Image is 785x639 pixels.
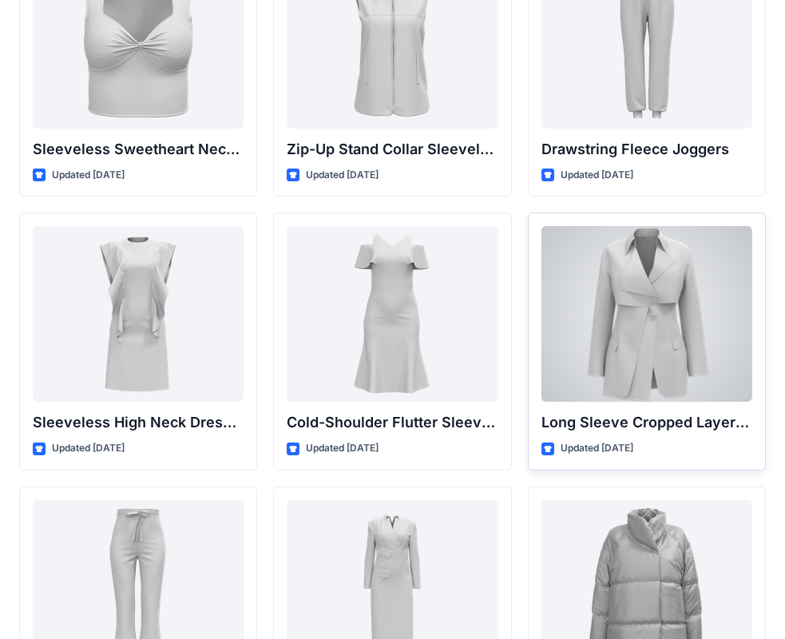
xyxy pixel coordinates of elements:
[541,226,752,402] a: Long Sleeve Cropped Layered Blazer Dress
[306,440,379,457] p: Updated [DATE]
[33,226,244,402] a: Sleeveless High Neck Dress with Front Ruffle
[561,167,633,184] p: Updated [DATE]
[541,411,752,434] p: Long Sleeve Cropped Layered Blazer Dress
[287,226,498,402] a: Cold-Shoulder Flutter Sleeve Midi Dress
[561,440,633,457] p: Updated [DATE]
[52,440,125,457] p: Updated [DATE]
[541,138,752,161] p: Drawstring Fleece Joggers
[33,411,244,434] p: Sleeveless High Neck Dress with Front Ruffle
[306,167,379,184] p: Updated [DATE]
[287,138,498,161] p: Zip-Up Stand Collar Sleeveless Vest
[52,167,125,184] p: Updated [DATE]
[287,411,498,434] p: Cold-Shoulder Flutter Sleeve Midi Dress
[33,138,244,161] p: Sleeveless Sweetheart Neck Twist-Front Crop Top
